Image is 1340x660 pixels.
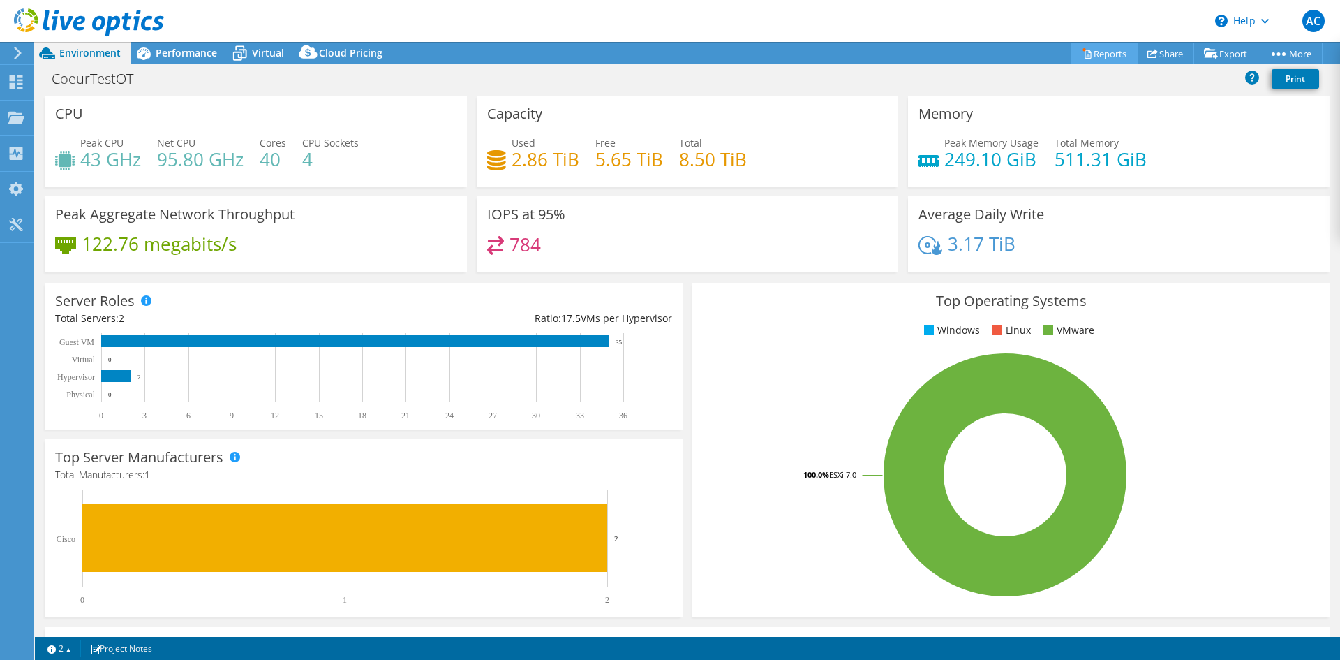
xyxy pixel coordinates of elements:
[144,468,150,481] span: 1
[271,411,279,420] text: 12
[445,411,454,420] text: 24
[1272,69,1319,89] a: Print
[302,136,359,149] span: CPU Sockets
[1055,136,1119,149] span: Total Memory
[186,411,191,420] text: 6
[252,46,284,59] span: Virtual
[99,411,103,420] text: 0
[72,355,96,365] text: Virtual
[605,595,609,605] text: 2
[358,411,366,420] text: 18
[137,374,141,381] text: 2
[55,106,83,122] h3: CPU
[944,136,1038,149] span: Peak Memory Usage
[487,106,542,122] h3: Capacity
[918,106,973,122] h3: Memory
[319,46,382,59] span: Cloud Pricing
[142,411,147,420] text: 3
[1071,43,1138,64] a: Reports
[80,595,84,605] text: 0
[80,640,162,657] a: Project Notes
[45,71,155,87] h1: CoeurTestOT
[55,293,135,309] h3: Server Roles
[66,390,95,399] text: Physical
[679,152,747,167] h4: 8.50 TiB
[703,293,1320,309] h3: Top Operating Systems
[38,640,81,657] a: 2
[679,136,702,149] span: Total
[55,467,672,483] h4: Total Manufacturers:
[260,136,286,149] span: Cores
[487,207,565,222] h3: IOPS at 95%
[230,411,234,420] text: 9
[1055,152,1147,167] h4: 511.31 GiB
[315,411,323,420] text: 15
[108,391,112,398] text: 0
[80,136,124,149] span: Peak CPU
[512,136,535,149] span: Used
[82,236,237,251] h4: 122.76 megabits/s
[1193,43,1258,64] a: Export
[512,152,579,167] h4: 2.86 TiB
[576,411,584,420] text: 33
[1040,323,1094,338] li: VMware
[119,311,124,325] span: 2
[595,136,616,149] span: Free
[108,356,112,363] text: 0
[1215,15,1228,27] svg: \n
[156,46,217,59] span: Performance
[614,534,618,543] text: 2
[302,152,359,167] h4: 4
[55,207,295,222] h3: Peak Aggregate Network Throughput
[260,152,286,167] h4: 40
[921,323,980,338] li: Windows
[343,595,347,605] text: 1
[803,469,829,480] tspan: 100.0%
[57,534,75,544] text: Cisco
[157,136,195,149] span: Net CPU
[59,337,94,347] text: Guest VM
[55,311,364,326] div: Total Servers:
[616,339,623,346] text: 35
[55,450,223,465] h3: Top Server Manufacturers
[157,152,244,167] h4: 95.80 GHz
[1258,43,1323,64] a: More
[829,469,856,480] tspan: ESXi 7.0
[401,411,410,420] text: 21
[509,237,541,252] h4: 784
[1137,43,1194,64] a: Share
[619,411,627,420] text: 36
[364,311,672,326] div: Ratio: VMs per Hypervisor
[1302,10,1325,32] span: AC
[989,323,1031,338] li: Linux
[59,46,121,59] span: Environment
[944,152,1038,167] h4: 249.10 GiB
[80,152,141,167] h4: 43 GHz
[595,152,663,167] h4: 5.65 TiB
[57,372,95,382] text: Hypervisor
[532,411,540,420] text: 30
[561,311,581,325] span: 17.5
[918,207,1044,222] h3: Average Daily Write
[489,411,497,420] text: 27
[948,236,1015,251] h4: 3.17 TiB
